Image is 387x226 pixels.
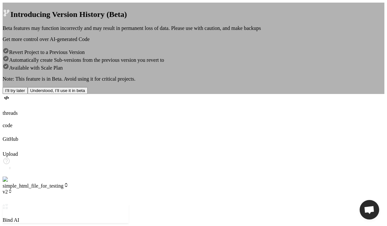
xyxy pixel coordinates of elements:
span: v2 [3,189,12,194]
p: Note: This feature is in Beta. Avoid using it for critical projects. [3,76,384,82]
h2: Introducing Version History (Beta) [3,9,384,19]
button: I’ll try later [3,87,28,94]
label: threads [3,110,18,116]
span: Available with Scale Plan [9,65,63,71]
label: GitHub [3,136,18,142]
img: settings [3,177,24,182]
span: Automatically create Sub-versions from the previous version you revert to [9,57,164,63]
span: Revert Project to a Previous Version [9,49,85,55]
p: Bind AI [3,217,129,223]
p: Beta features may function incorrectly and may result in permanent loss of data. Please use with ... [3,25,384,31]
label: Upload [3,151,18,157]
span: simple_html_file_for_testing [3,183,69,189]
p: Get more control over AI-generated Code [3,36,384,42]
button: Understood, I’ll use it in beta [28,87,88,94]
label: code [3,123,12,128]
div: Open chat [360,200,379,219]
